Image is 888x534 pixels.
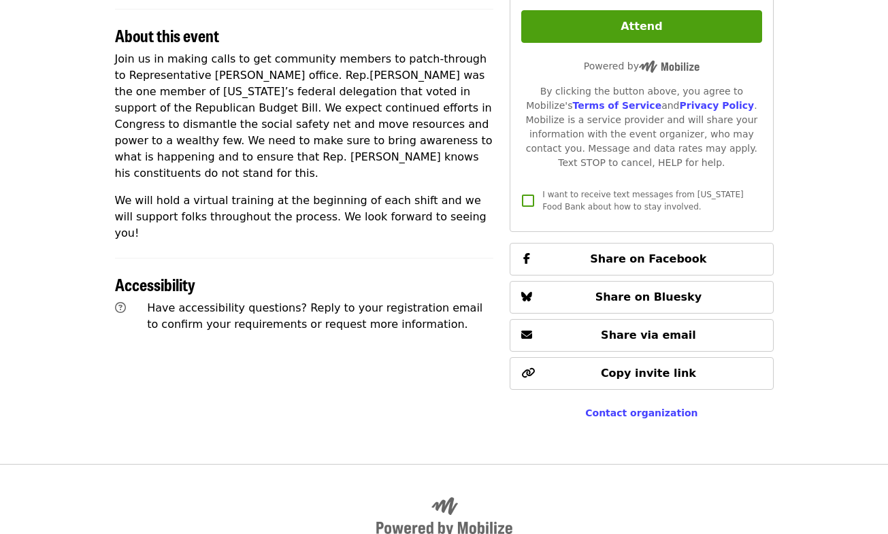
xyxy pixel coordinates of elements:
button: Share on Facebook [510,243,773,276]
span: About this event [115,23,219,47]
span: Accessibility [115,272,195,296]
span: Share via email [601,329,696,341]
p: Join us in making calls to get community members to patch-through to Representative [PERSON_NAME]... [115,51,494,182]
span: Have accessibility questions? Reply to your registration email to confirm your requirements or re... [147,301,482,331]
i: question-circle icon [115,301,126,314]
span: Copy invite link [601,367,696,380]
span: Share on Bluesky [595,290,702,303]
img: Powered by Mobilize [639,61,700,73]
a: Terms of Service [572,100,661,111]
p: We will hold a virtual training at the beginning of each shift and we will support folks througho... [115,193,494,241]
button: Share on Bluesky [510,281,773,314]
button: Attend [521,10,761,43]
a: Contact organization [585,407,697,418]
span: Share on Facebook [590,252,706,265]
button: Share via email [510,319,773,352]
a: Privacy Policy [679,100,754,111]
span: Powered by [584,61,700,71]
span: I want to receive text messages from [US_STATE] Food Bank about how to stay involved. [542,190,743,212]
button: Copy invite link [510,357,773,390]
div: By clicking the button above, you agree to Mobilize's and . Mobilize is a service provider and wi... [521,84,761,170]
